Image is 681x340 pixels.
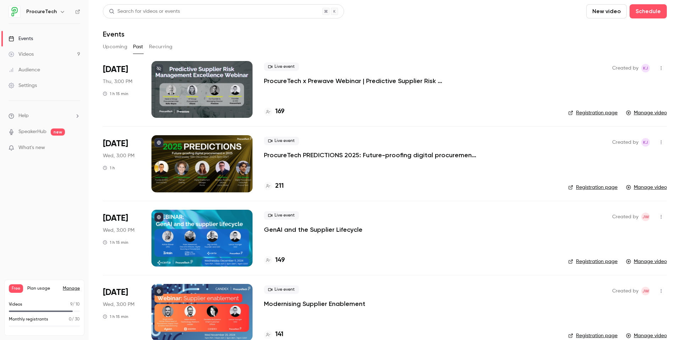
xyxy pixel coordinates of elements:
span: Live event [264,62,299,71]
span: JW [642,213,649,221]
a: Registration page [568,332,618,339]
a: Modernising Supplier Enablement [264,300,365,308]
img: ProcureTech [9,6,20,17]
span: KJ [643,64,648,72]
div: 1 h 15 min [103,91,128,97]
span: Kate Jeter [641,64,650,72]
h1: Events [103,30,124,38]
span: [DATE] [103,213,128,224]
p: / 30 [69,316,80,323]
div: Audience [9,66,40,73]
a: Manage video [626,332,667,339]
div: 1 h [103,165,115,171]
span: Created by [612,64,638,72]
button: Recurring [149,41,173,53]
span: Live event [264,137,299,145]
span: 9 [70,302,72,307]
span: Help [18,112,29,120]
h4: 169 [275,107,284,116]
span: Free [9,284,23,293]
span: Josephine Walbank [641,213,650,221]
li: help-dropdown-opener [9,112,80,120]
a: 141 [264,330,283,339]
div: 1 h 15 min [103,240,128,245]
a: Registration page [568,109,618,116]
button: Past [133,41,143,53]
div: Dec 11 Wed, 3:00 PM (Europe/London) [103,210,140,267]
div: 1 h 15 min [103,314,128,319]
h4: 149 [275,256,285,265]
a: Manage video [626,258,667,265]
span: Live event [264,211,299,220]
h4: 141 [275,330,283,339]
a: Registration page [568,184,618,191]
div: Videos [9,51,34,58]
span: [DATE] [103,64,128,75]
h4: 211 [275,181,284,191]
a: 211 [264,181,284,191]
div: Settings [9,82,37,89]
span: Live event [264,285,299,294]
span: [DATE] [103,287,128,298]
button: New video [586,4,627,18]
a: ProcureTech x Prewave Webinar | Predictive Supplier Risk Management Excellence [264,77,477,85]
div: Dec 18 Wed, 3:00 PM (Europe/London) [103,135,140,192]
span: What's new [18,144,45,152]
span: Plan usage [27,286,59,291]
span: [DATE] [103,138,128,149]
p: / 10 [70,301,80,308]
h6: ProcureTech [26,8,57,15]
span: Wed, 3:00 PM [103,152,134,159]
a: Manage video [626,184,667,191]
a: 149 [264,256,285,265]
span: Created by [612,213,638,221]
a: GenAI and the Supplier Lifecycle [264,225,362,234]
p: Videos [9,301,22,308]
a: SpeakerHub [18,128,46,136]
a: Manage video [626,109,667,116]
span: Wed, 3:00 PM [103,301,134,308]
a: 169 [264,107,284,116]
div: Feb 27 Thu, 3:00 PM (Europe/London) [103,61,140,118]
a: Registration page [568,258,618,265]
span: 0 [69,317,72,322]
span: Wed, 3:00 PM [103,227,134,234]
button: Upcoming [103,41,127,53]
span: Josephine Walbank [641,287,650,295]
a: ProcureTech PREDICTIONS 2025: Future-proofing digital procurement in [DATE] [264,151,477,159]
span: Created by [612,287,638,295]
span: JW [642,287,649,295]
span: Kate Jeter [641,138,650,147]
span: new [51,128,65,136]
a: Manage [63,286,80,291]
div: Search for videos or events [109,8,180,15]
span: KJ [643,138,648,147]
iframe: Noticeable Trigger [72,145,80,151]
span: Created by [612,138,638,147]
div: Events [9,35,33,42]
p: Monthly registrants [9,316,48,323]
button: Schedule [630,4,667,18]
span: Thu, 3:00 PM [103,78,132,85]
